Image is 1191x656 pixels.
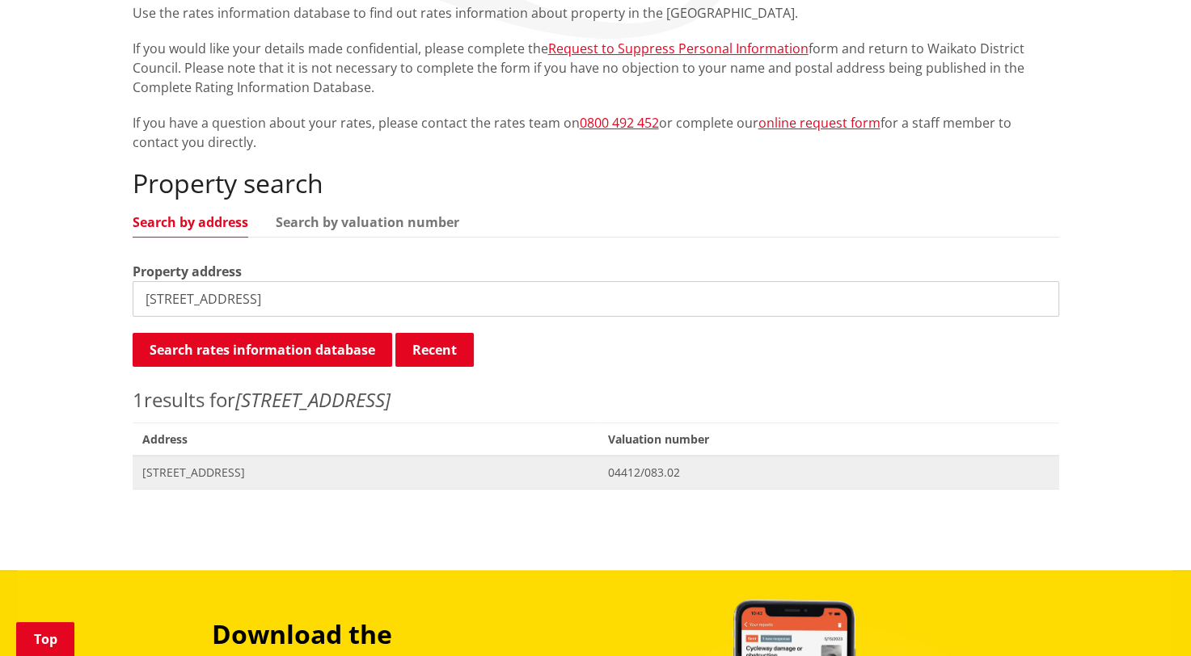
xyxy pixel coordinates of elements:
a: [STREET_ADDRESS] 04412/083.02 [133,456,1059,489]
p: If you have a question about your rates, please contact the rates team on or complete our for a s... [133,113,1059,152]
a: online request form [758,114,881,132]
button: Recent [395,333,474,367]
span: 1 [133,386,144,413]
iframe: Messenger Launcher [1117,588,1175,646]
p: Use the rates information database to find out rates information about property in the [GEOGRAPHI... [133,3,1059,23]
p: results for [133,385,1059,414]
em: [STREET_ADDRESS] [235,386,391,413]
p: If you would like your details made confidential, please complete the form and return to Waikato ... [133,39,1059,97]
a: Top [16,622,74,656]
a: Search by address [133,216,248,229]
a: 0800 492 452 [580,114,659,132]
span: Valuation number [598,423,1058,456]
input: e.g. Duke Street NGARUAWAHIA [133,281,1059,317]
span: Address [133,423,599,456]
span: 04412/083.02 [608,465,1049,481]
a: Request to Suppress Personal Information [548,40,809,57]
span: [STREET_ADDRESS] [142,465,589,481]
button: Search rates information database [133,333,392,367]
a: Search by valuation number [276,216,459,229]
h2: Property search [133,168,1059,199]
label: Property address [133,262,242,281]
